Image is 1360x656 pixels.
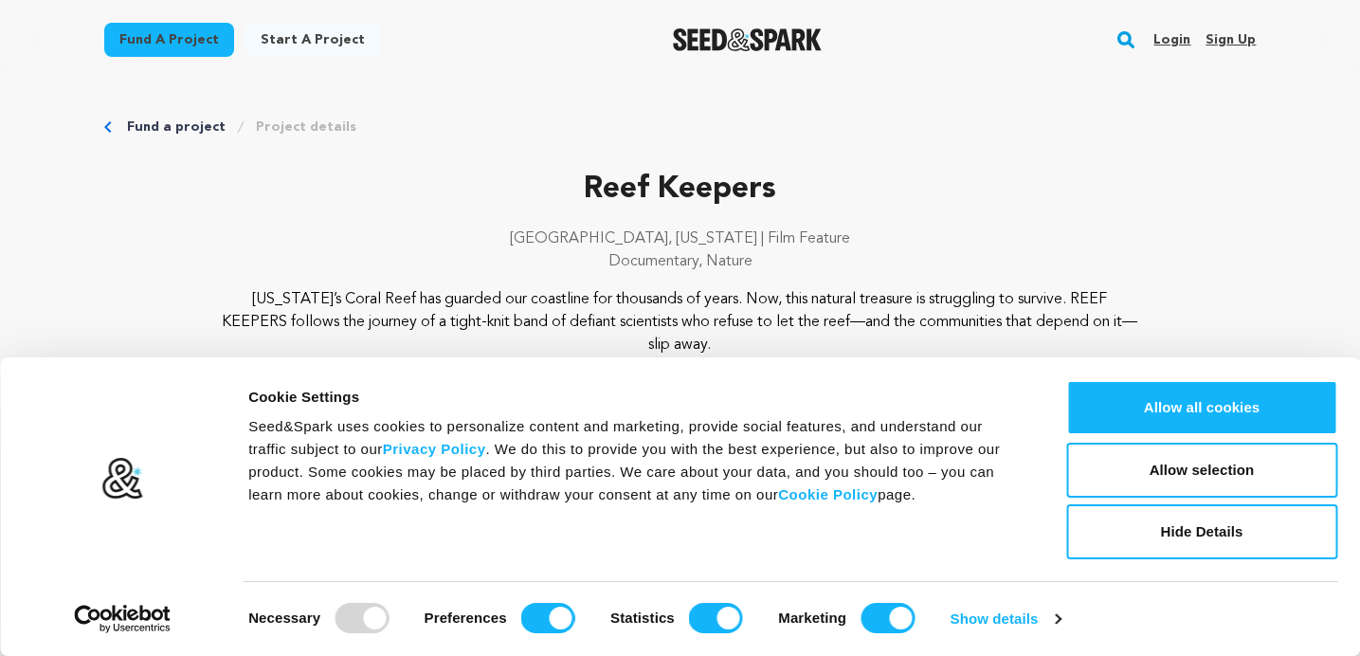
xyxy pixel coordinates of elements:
strong: Marketing [778,610,846,626]
strong: Statistics [610,610,675,626]
a: Sign up [1206,25,1256,55]
a: Project details [256,118,356,137]
img: logo [101,457,144,501]
p: [GEOGRAPHIC_DATA], [US_STATE] | Film Feature [104,228,1257,250]
legend: Consent Selection [247,595,248,596]
div: Cookie Settings [248,386,1024,409]
button: Hide Details [1066,504,1337,559]
p: [US_STATE]’s Coral Reef has guarded our coastline for thousands of years. Now, this natural treas... [219,288,1141,356]
p: Reef Keepers [104,167,1257,212]
div: Breadcrumb [104,118,1257,137]
a: Seed&Spark Homepage [673,28,822,51]
a: Cookie Policy [778,486,878,502]
strong: Preferences [425,610,507,626]
a: Privacy Policy [383,441,486,457]
button: Allow selection [1066,443,1337,498]
a: Start a project [245,23,380,57]
a: Fund a project [104,23,234,57]
a: Login [1153,25,1190,55]
strong: Necessary [248,610,320,626]
p: Documentary, Nature [104,250,1257,273]
img: Seed&Spark Logo Dark Mode [673,28,822,51]
a: Show details [951,605,1061,633]
a: Fund a project [127,118,226,137]
button: Allow all cookies [1066,380,1337,435]
a: Usercentrics Cookiebot - opens in a new window [40,605,206,633]
div: Seed&Spark uses cookies to personalize content and marketing, provide social features, and unders... [248,415,1024,506]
